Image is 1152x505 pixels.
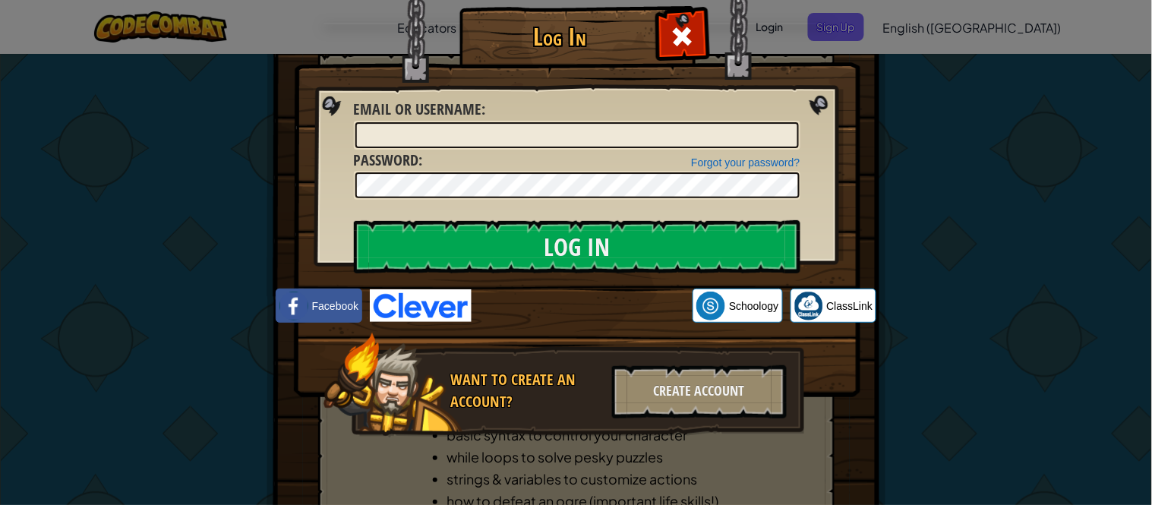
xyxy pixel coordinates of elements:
[696,292,725,320] img: schoology.png
[472,289,693,323] iframe: Sign in with Google Button
[451,369,603,412] div: Want to create an account?
[354,220,800,273] input: Log In
[691,156,800,169] a: Forgot your password?
[729,298,778,314] span: Schoology
[612,365,787,418] div: Create Account
[279,292,308,320] img: facebook_small.png
[354,99,482,119] span: Email or Username
[827,298,873,314] span: ClassLink
[354,99,486,121] label: :
[354,150,419,170] span: Password
[312,298,358,314] span: Facebook
[354,150,423,172] label: :
[463,24,657,50] h1: Log In
[370,289,472,322] img: clever-logo-blue.png
[794,292,823,320] img: classlink-logo-small.png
